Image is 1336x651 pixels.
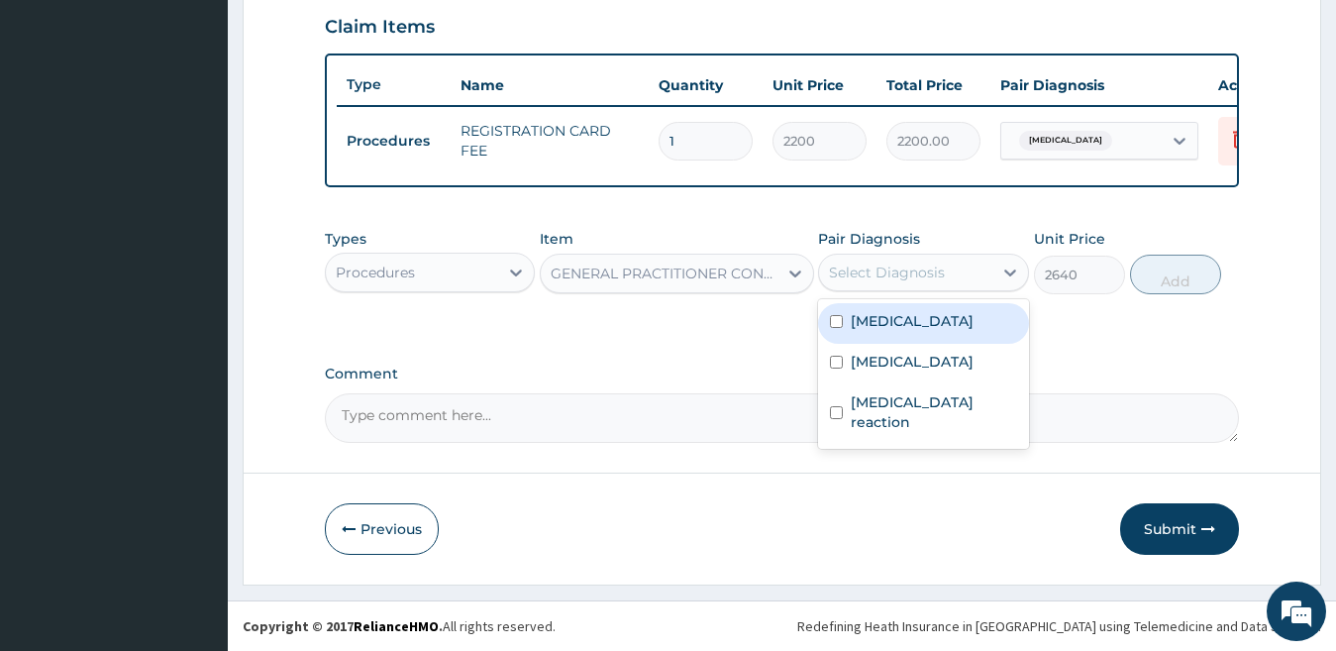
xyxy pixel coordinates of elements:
label: Pair Diagnosis [818,229,920,249]
span: [MEDICAL_DATA] [1019,131,1112,151]
textarea: Type your message and hit 'Enter' [10,437,377,506]
div: Minimize live chat window [325,10,372,57]
button: Submit [1120,503,1239,555]
label: Unit Price [1034,229,1105,249]
img: d_794563401_company_1708531726252_794563401 [37,99,80,149]
div: Redefining Heath Insurance in [GEOGRAPHIC_DATA] using Telemedicine and Data Science! [797,616,1321,636]
label: [MEDICAL_DATA] reaction [851,392,1017,432]
div: Select Diagnosis [829,263,945,282]
td: Procedures [337,123,451,160]
footer: All rights reserved. [228,600,1336,651]
th: Total Price [876,65,990,105]
button: Add [1130,255,1221,294]
button: Previous [325,503,439,555]
div: Chat with us now [103,111,333,137]
label: [MEDICAL_DATA] [851,352,974,372]
th: Unit Price [763,65,876,105]
div: GENERAL PRACTITIONER CONSULTATION FIRST OUTPATIENT CONSULTATION [551,264,779,283]
th: Quantity [649,65,763,105]
label: [MEDICAL_DATA] [851,311,974,331]
a: RelianceHMO [354,617,439,635]
label: Types [325,231,366,248]
span: We're online! [115,197,273,397]
div: Procedures [336,263,415,282]
th: Pair Diagnosis [990,65,1208,105]
td: REGISTRATION CARD FEE [451,111,649,170]
th: Actions [1208,65,1307,105]
strong: Copyright © 2017 . [243,617,443,635]
th: Type [337,66,451,103]
h3: Claim Items [325,17,435,39]
label: Item [540,229,573,249]
label: Comment [325,366,1240,382]
th: Name [451,65,649,105]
